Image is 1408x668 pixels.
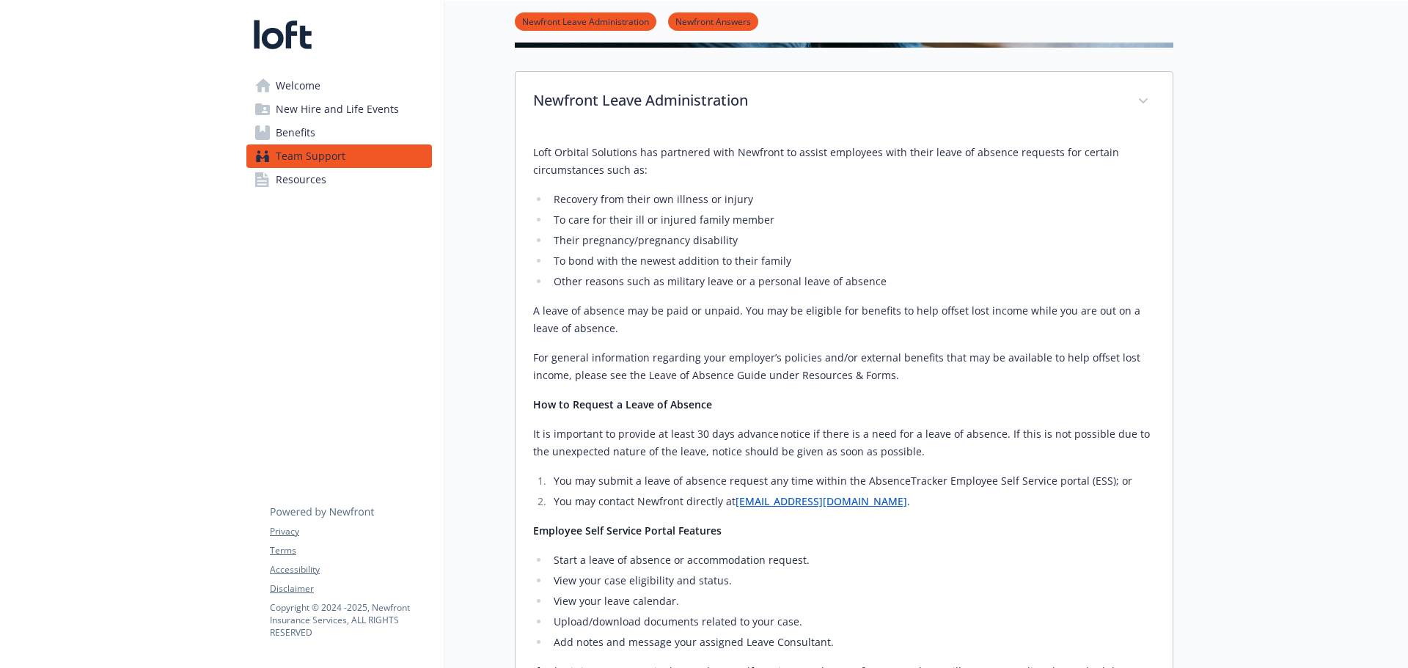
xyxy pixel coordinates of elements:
[533,349,1155,384] p: For general information regarding your employer’s policies and/or external benefits that may be a...
[549,493,1155,510] li: You may contact Newfront directly at .
[549,613,1155,631] li: Upload/download documents related to your case.
[549,472,1155,490] li: You may submit a leave of absence request any time within the AbsenceTracker Employee Self Servic...
[533,524,722,537] strong: Employee Self Service Portal Features
[736,494,907,508] a: [EMAIL_ADDRESS][DOMAIN_NAME]
[549,551,1155,569] li: Start a leave of absence or accommodation request.
[549,211,1155,229] li: To care for their ill or injured family member
[549,572,1155,590] li: View your case eligibility and status.
[246,121,432,144] a: Benefits
[270,525,431,538] a: Privacy
[533,397,712,411] strong: How to Request a Leave of Absence
[533,89,1120,111] p: Newfront Leave Administration
[270,563,431,576] a: Accessibility
[549,592,1155,610] li: View your leave calendar.
[276,144,345,168] span: Team Support
[533,302,1155,337] p: A leave of absence may be paid or unpaid. You may be eligible for benefits to help offset lost in...
[549,634,1155,651] li: Add notes and message your assigned Leave Consultant.
[515,14,656,28] a: Newfront Leave Administration
[549,191,1155,208] li: Recovery from their own illness or injury
[270,544,431,557] a: Terms
[276,168,326,191] span: Resources
[270,582,431,595] a: Disclaimer
[276,98,399,121] span: New Hire and Life Events
[246,168,432,191] a: Resources
[270,601,431,639] p: Copyright © 2024 - 2025 , Newfront Insurance Services, ALL RIGHTS RESERVED
[246,144,432,168] a: Team Support
[533,425,1155,460] p: It is important to provide at least 30 days advance notice if there is a need for a leave of abse...
[516,72,1173,132] div: Newfront Leave Administration
[276,74,320,98] span: Welcome
[549,273,1155,290] li: Other reasons such as military leave or a personal leave of absence
[668,14,758,28] a: Newfront Answers
[246,98,432,121] a: New Hire and Life Events
[246,74,432,98] a: Welcome
[533,144,1155,179] p: Loft Orbital Solutions has partnered with Newfront to assist employees with their leave of absenc...
[276,121,315,144] span: Benefits
[549,252,1155,270] li: To bond with the newest addition to their family
[549,232,1155,249] li: Their pregnancy/pregnancy disability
